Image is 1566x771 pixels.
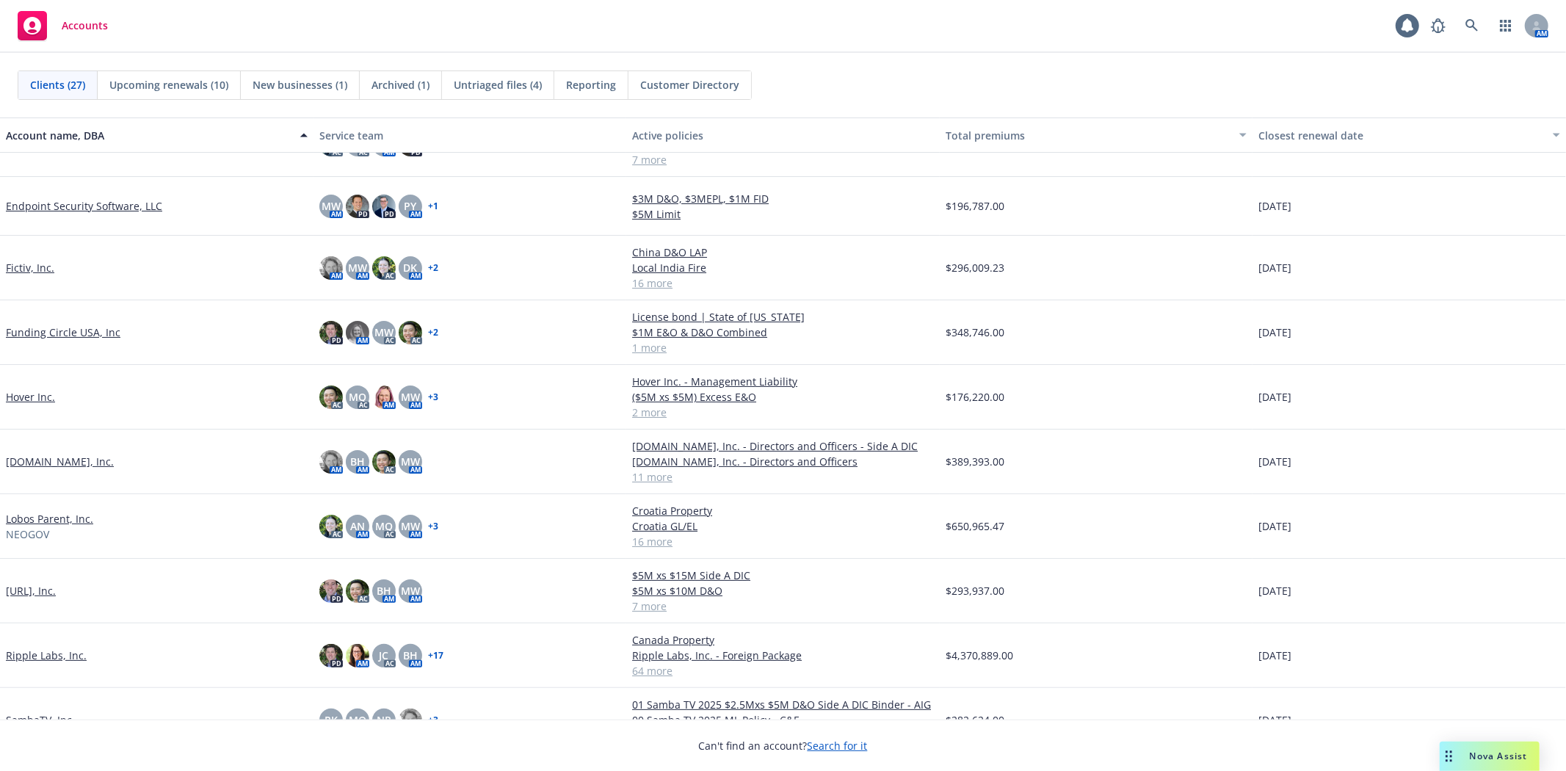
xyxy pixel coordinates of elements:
[30,77,85,93] span: Clients (27)
[346,321,369,344] img: photo
[322,198,341,214] span: MW
[428,393,438,402] a: + 3
[319,321,343,344] img: photo
[6,526,49,542] span: NEOGOV
[1258,583,1291,598] span: [DATE]
[6,389,55,405] a: Hover Inc.
[1440,742,1540,771] button: Nova Assist
[946,712,1004,728] span: $282,624.00
[349,712,366,728] span: MQ
[109,77,228,93] span: Upcoming renewals (10)
[1258,518,1291,534] span: [DATE]
[319,579,343,603] img: photo
[6,128,291,143] div: Account name, DBA
[946,260,1004,275] span: $296,009.23
[1258,260,1291,275] span: [DATE]
[632,191,934,206] a: $3M D&O, $3MEPL, $1M FID
[375,518,393,534] span: MQ
[632,598,934,614] a: 7 more
[1258,454,1291,469] span: [DATE]
[632,438,934,454] a: [DOMAIN_NAME], Inc. - Directors and Officers - Side A DIC
[940,117,1253,153] button: Total premiums
[377,583,391,598] span: BH
[632,389,934,405] a: ($5M xs $5M) Excess E&O
[1258,648,1291,663] span: [DATE]
[428,522,438,531] a: + 3
[946,583,1004,598] span: $293,937.00
[632,260,934,275] a: Local India Fire
[6,583,56,598] a: [URL], Inc.
[403,648,418,663] span: BH
[632,568,934,583] a: $5M xs $15M Side A DIC
[699,738,868,753] span: Can't find an account?
[372,256,396,280] img: photo
[946,128,1231,143] div: Total premiums
[428,651,443,660] a: + 17
[1258,712,1291,728] span: [DATE]
[428,328,438,337] a: + 2
[374,325,394,340] span: MW
[6,454,114,469] a: [DOMAIN_NAME], Inc.
[6,325,120,340] a: Funding Circle USA, Inc
[1258,198,1291,214] span: [DATE]
[1258,325,1291,340] span: [DATE]
[1424,11,1453,40] a: Report a Bug
[632,632,934,648] a: Canada Property
[632,152,934,167] a: 7 more
[372,385,396,409] img: photo
[1258,389,1291,405] span: [DATE]
[632,648,934,663] a: Ripple Labs, Inc. - Foreign Package
[632,663,934,678] a: 64 more
[632,309,934,325] a: License bond | State of [US_STATE]
[946,454,1004,469] span: $389,393.00
[632,206,934,222] a: $5M Limit
[946,518,1004,534] span: $650,965.47
[377,712,391,728] span: NP
[319,385,343,409] img: photo
[1253,117,1566,153] button: Closest renewal date
[1258,128,1544,143] div: Closest renewal date
[6,648,87,663] a: Ripple Labs, Inc.
[379,648,388,663] span: JC
[632,583,934,598] a: $5M xs $10M D&O
[946,648,1013,663] span: $4,370,889.00
[632,469,934,485] a: 11 more
[428,202,438,211] a: + 1
[946,389,1004,405] span: $176,220.00
[566,77,616,93] span: Reporting
[401,518,420,534] span: MW
[428,264,438,272] a: + 2
[632,697,934,712] a: 01 Samba TV 2025 $2.5Mxs $5M D&O Side A DIC Binder - AIG
[325,712,338,728] span: RK
[6,712,75,728] a: SambaTV, Inc.
[313,117,627,153] button: Service team
[319,450,343,474] img: photo
[401,454,420,469] span: MW
[632,275,934,291] a: 16 more
[632,712,934,728] a: 00 Samba TV 2025 ML Policy - C&F
[632,374,934,389] a: Hover Inc. - Management Liability
[399,321,422,344] img: photo
[632,245,934,260] a: China D&O LAP
[632,534,934,549] a: 16 more
[428,716,438,725] a: + 3
[632,340,934,355] a: 1 more
[632,454,934,469] a: [DOMAIN_NAME], Inc. - Directors and Officers
[632,128,934,143] div: Active policies
[632,325,934,340] a: $1M E&O & D&O Combined
[349,389,366,405] span: MQ
[6,511,93,526] a: Lobos Parent, Inc.
[454,77,542,93] span: Untriaged files (4)
[350,518,365,534] span: AN
[319,515,343,538] img: photo
[6,260,54,275] a: Fictiv, Inc.
[350,454,365,469] span: BH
